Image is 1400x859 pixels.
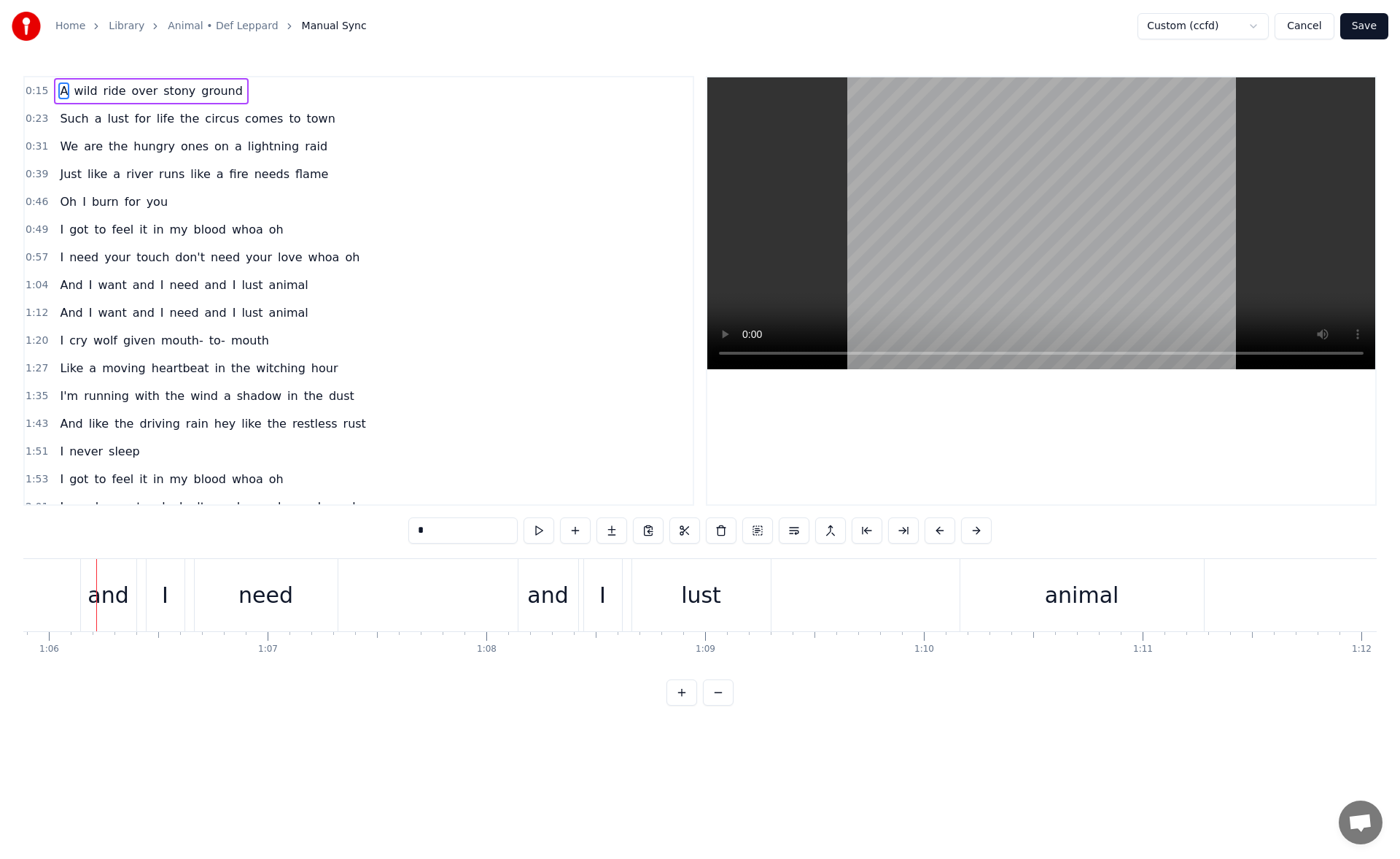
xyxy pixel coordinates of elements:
[174,249,206,266] span: don't
[527,579,568,612] div: and
[157,166,186,182] span: runs
[58,138,79,155] span: We
[58,443,65,460] span: I
[291,415,339,432] span: restless
[152,471,166,488] span: in
[160,332,205,349] span: mouth-
[240,277,264,293] span: lust
[110,471,135,488] span: feel
[179,110,201,127] span: the
[58,110,90,127] span: Such
[914,644,934,655] div: 1:10
[152,221,166,238] span: in
[294,166,330,182] span: flame
[26,278,48,293] span: 1:04
[58,166,82,182] span: Just
[68,498,100,515] span: need
[231,277,238,293] span: I
[696,644,715,655] div: 1:09
[106,110,131,127] span: lust
[87,415,110,432] span: like
[87,277,94,293] span: I
[101,360,147,377] span: moving
[159,304,166,321] span: I
[681,579,721,612] div: lust
[133,110,152,127] span: for
[168,471,190,488] span: my
[268,304,310,321] span: animal
[93,221,107,238] span: to
[26,139,48,154] span: 0:31
[162,82,197,99] span: stony
[306,110,337,127] span: town
[86,166,109,182] span: like
[276,249,304,266] span: love
[68,443,104,460] span: never
[1133,644,1153,655] div: 1:11
[222,388,233,404] span: a
[162,579,168,612] div: I
[58,415,84,432] span: And
[58,82,69,99] span: A
[1275,13,1334,39] button: Cancel
[209,249,241,266] span: need
[68,221,90,238] span: got
[168,221,190,238] span: my
[599,579,606,612] div: I
[200,82,244,99] span: ground
[155,110,176,127] span: life
[58,332,65,349] span: I
[244,498,273,515] span: your
[82,388,131,404] span: running
[90,193,120,210] span: burn
[135,249,171,266] span: touch
[244,249,273,266] span: your
[302,19,367,34] span: Manual Sync
[58,249,65,266] span: I
[215,166,225,182] span: a
[58,360,85,377] span: Like
[103,498,132,515] span: your
[58,498,65,515] span: I
[276,498,304,515] span: love
[246,138,300,155] span: lightning
[102,82,128,99] span: ride
[58,193,78,210] span: Oh
[231,304,238,321] span: I
[184,415,210,432] span: rain
[135,498,171,515] span: touch
[1045,579,1119,612] div: animal
[122,332,157,349] span: given
[81,193,87,210] span: I
[58,277,84,293] span: And
[93,110,104,127] span: a
[82,138,104,155] span: are
[92,332,119,349] span: wolf
[209,498,241,515] span: need
[1339,801,1382,844] div: Open chat
[68,249,100,266] span: need
[286,388,300,404] span: in
[26,223,48,237] span: 0:49
[131,304,156,321] span: and
[55,19,367,34] nav: breadcrumb
[26,250,48,265] span: 0:57
[327,388,356,404] span: dust
[26,84,48,99] span: 0:15
[72,82,98,99] span: wild
[26,195,48,209] span: 0:46
[26,334,48,348] span: 1:20
[26,306,48,320] span: 1:12
[58,304,84,321] span: And
[68,332,89,349] span: cry
[168,277,201,293] span: need
[343,249,361,266] span: oh
[112,166,122,182] span: a
[26,444,48,459] span: 1:51
[189,388,219,404] span: wind
[254,360,306,377] span: witching
[26,417,48,431] span: 1:43
[87,360,98,377] span: a
[55,19,85,34] a: Home
[87,304,94,321] span: I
